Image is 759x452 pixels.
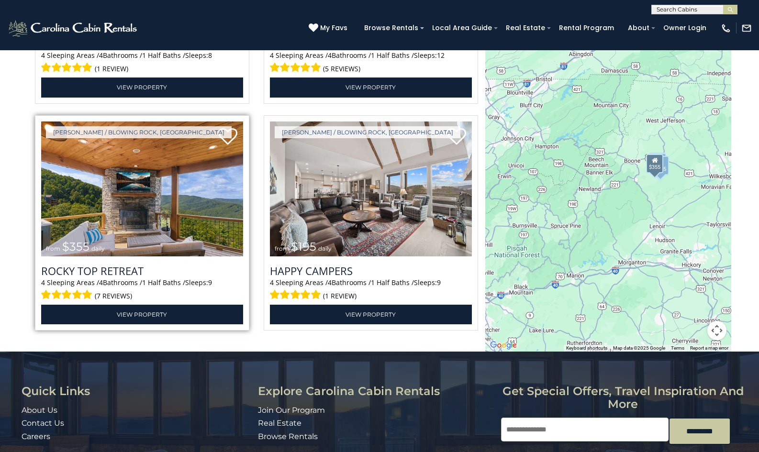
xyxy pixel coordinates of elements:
h3: Quick Links [22,385,251,397]
span: (7 reviews) [95,290,132,302]
a: Careers [22,432,50,441]
a: Browse Rentals [359,21,423,35]
img: mail-regular-white.png [741,23,752,33]
span: 4 [99,51,103,60]
span: from [46,245,60,252]
span: 1 Half Baths / [142,278,185,287]
img: Rocky Top Retreat [41,121,243,257]
button: Keyboard shortcuts [566,345,607,352]
img: White-1-2.png [7,19,140,38]
span: 4 [41,51,45,60]
a: Real Estate [501,21,550,35]
a: Report a map error [690,345,728,351]
span: 1 Half Baths / [371,51,414,60]
span: daily [91,245,105,252]
div: Sleeping Areas / Bathrooms / Sleeps: [270,278,472,302]
span: daily [318,245,332,252]
a: My Favs [309,23,350,33]
a: Owner Login [659,21,711,35]
span: My Favs [320,23,347,33]
a: View Property [270,77,472,97]
span: 12 [437,51,445,60]
span: 4 [270,278,274,287]
span: 4 [328,51,332,60]
span: 9 [208,278,212,287]
a: Local Area Guide [427,21,497,35]
img: Google [488,339,519,352]
span: 1 Half Baths / [142,51,185,60]
div: $200 [649,153,666,172]
span: (1 review) [95,63,128,75]
span: 4 [41,278,45,287]
span: (1 review) [323,290,357,302]
a: [PERSON_NAME] / Blowing Rock, [GEOGRAPHIC_DATA] [275,126,460,138]
a: View Property [41,305,243,324]
span: 1 Half Baths / [371,278,414,287]
a: Rocky Top Retreat [41,264,243,278]
div: Sleeping Areas / Bathrooms / Sleeps: [270,51,472,75]
div: $275 [652,156,669,175]
img: phone-regular-white.png [721,23,731,33]
h3: Get special offers, travel inspiration and more [501,385,745,410]
span: 9 [437,278,441,287]
a: Rental Program [554,21,619,35]
span: 4 [328,278,332,287]
a: Browse Rentals [258,432,318,441]
span: $355 [62,240,89,254]
a: Contact Us [22,419,64,428]
a: Terms (opens in new tab) [671,345,684,351]
span: from [275,245,289,252]
a: Join Our Program [258,406,325,415]
span: 4 [270,51,274,60]
a: Rocky Top Retreat from $355 daily [41,121,243,257]
span: (5 reviews) [323,63,360,75]
a: [PERSON_NAME] / Blowing Rock, [GEOGRAPHIC_DATA] [46,126,232,138]
div: $355 [646,154,663,173]
a: About [623,21,654,35]
a: Real Estate [258,419,301,428]
img: Happy Campers [270,121,472,257]
span: Map data ©2025 Google [613,345,665,351]
span: 4 [99,278,103,287]
a: Happy Campers from $195 daily [270,121,472,257]
a: Open this area in Google Maps (opens a new window) [488,339,519,352]
a: Happy Campers [270,264,472,278]
span: 8 [208,51,212,60]
div: Sleeping Areas / Bathrooms / Sleeps: [41,278,243,302]
div: Sleeping Areas / Bathrooms / Sleeps: [41,51,243,75]
span: $195 [291,240,316,254]
h3: Explore Carolina Cabin Rentals [258,385,494,397]
button: Map camera controls [707,321,726,340]
a: About Us [22,406,57,415]
a: View Property [270,305,472,324]
a: View Property [41,77,243,97]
